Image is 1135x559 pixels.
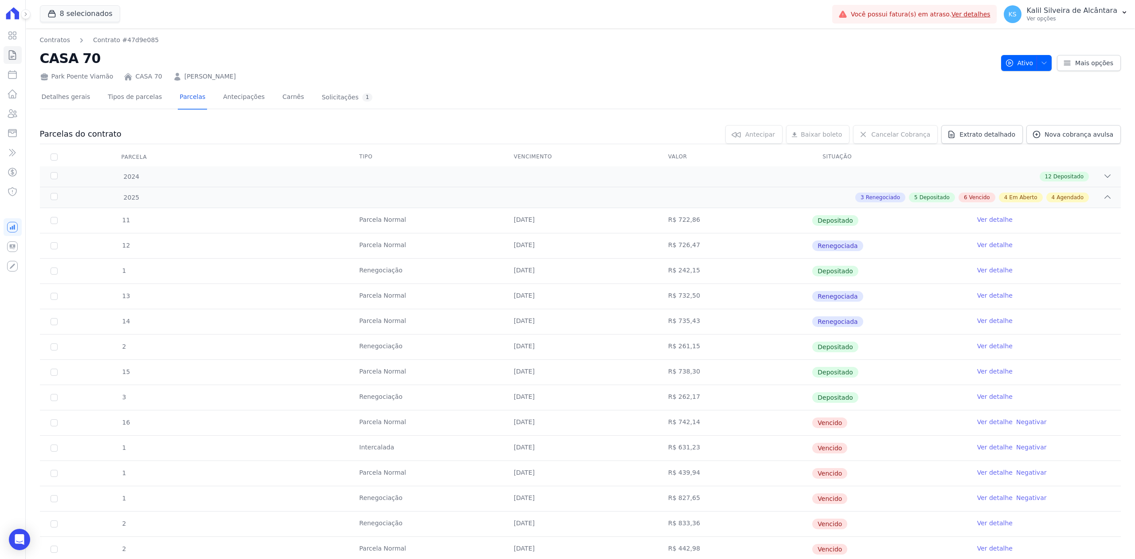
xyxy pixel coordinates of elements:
p: Ver opções [1027,15,1117,22]
a: Extrato detalhado [941,125,1023,144]
td: [DATE] [503,436,658,461]
span: Renegociada [812,291,863,302]
nav: Breadcrumb [40,35,159,45]
span: 5 [914,193,918,201]
a: CASA 70 [135,72,162,81]
span: 4 [1052,193,1055,201]
span: Vencido [812,519,847,529]
p: Kalil Silveira de Alcântara [1027,6,1117,15]
td: Parcela Normal [348,309,503,334]
td: [DATE] [503,335,658,359]
a: [PERSON_NAME] [184,72,236,81]
td: R$ 261,15 [658,335,812,359]
td: Renegociação [348,259,503,283]
span: Depositado [812,215,858,226]
span: 4 [1004,193,1008,201]
span: Depositado [812,392,858,403]
span: 1 [121,267,126,274]
span: Depositado [812,367,858,378]
td: R$ 742,14 [658,410,812,435]
input: Só é possível selecionar pagamentos em aberto [51,394,58,401]
a: Ver detalhe [977,544,1013,553]
td: Parcela Normal [348,208,503,233]
a: Ver detalhe [977,519,1013,528]
a: Detalhes gerais [40,86,92,110]
span: KS [1009,11,1017,17]
td: [DATE] [503,233,658,258]
input: default [51,546,58,553]
th: Tipo [348,148,503,166]
span: 12 [1045,173,1052,181]
td: [DATE] [503,385,658,410]
th: Situação [812,148,966,166]
td: R$ 732,50 [658,284,812,309]
a: Ver detalhe [977,417,1013,426]
div: 1 [362,93,373,102]
span: 1 [121,495,126,502]
td: [DATE] [503,309,658,334]
a: Solicitações1 [320,86,375,110]
span: 1 [121,444,126,451]
td: Renegociação [348,335,503,359]
input: default [51,520,58,528]
a: Carnês [281,86,306,110]
input: default [51,445,58,452]
th: Valor [658,148,812,166]
td: Renegociação [348,486,503,511]
a: Negativar [1016,469,1047,476]
td: R$ 833,36 [658,512,812,536]
td: Renegociação [348,512,503,536]
td: [DATE] [503,284,658,309]
span: 2 [121,343,126,350]
td: [DATE] [503,461,658,486]
a: Antecipações [221,86,266,110]
span: Vencido [812,493,847,504]
span: Depositado [1053,173,1084,181]
span: Você possui fatura(s) em atraso. [851,10,990,19]
span: Renegociada [812,240,863,251]
a: Ver detalhes [951,11,990,18]
td: R$ 439,94 [658,461,812,486]
span: Renegociado [866,193,900,201]
input: Só é possível selecionar pagamentos em aberto [51,293,58,300]
div: Parcela [111,148,158,166]
span: 3 [121,394,126,401]
input: Só é possível selecionar pagamentos em aberto [51,369,58,376]
span: 1 [121,469,126,476]
a: Ver detalhe [977,468,1013,477]
td: [DATE] [503,259,658,283]
a: Negativar [1016,444,1047,451]
span: Vencido [969,193,990,201]
a: Nova cobrança avulsa [1026,125,1121,144]
a: Negativar [1016,418,1047,425]
a: Parcelas [178,86,207,110]
span: 11 [121,217,130,224]
td: R$ 735,43 [658,309,812,334]
td: Parcela Normal [348,360,503,385]
td: R$ 242,15 [658,259,812,283]
td: Intercalada [348,436,503,461]
td: R$ 726,47 [658,233,812,258]
span: Em Aberto [1009,193,1037,201]
a: Mais opções [1057,55,1121,71]
input: default [51,419,58,426]
span: 15 [121,368,130,375]
td: Parcela Normal [348,410,503,435]
a: Ver detalhe [977,291,1013,300]
span: 2025 [123,193,140,202]
span: Renegociada [812,316,863,327]
input: Só é possível selecionar pagamentos em aberto [51,343,58,350]
a: Contratos [40,35,70,45]
div: Solicitações [322,93,373,102]
span: Vencido [812,417,847,428]
span: 2 [121,545,126,552]
input: default [51,470,58,477]
a: Ver detalhe [977,240,1013,249]
td: [DATE] [503,208,658,233]
span: Depositado [812,342,858,352]
span: Agendado [1057,193,1084,201]
span: 16 [121,419,130,426]
a: Tipos de parcelas [106,86,164,110]
a: Ver detalhe [977,316,1013,325]
span: 2024 [123,172,140,181]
